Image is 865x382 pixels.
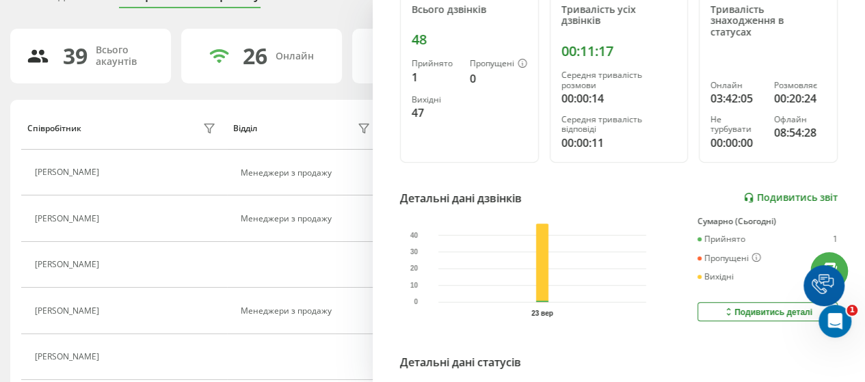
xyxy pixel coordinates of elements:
[710,90,762,107] div: 03:42:05
[710,115,762,135] div: Не турбувати
[847,305,857,316] span: 1
[241,168,374,178] div: Менеджери з продажу
[723,306,812,317] div: Подивитись деталі
[561,70,677,90] div: Середня тривалість розмови
[697,234,745,244] div: Прийнято
[710,135,762,151] div: 00:00:00
[412,31,527,48] div: 48
[412,105,459,121] div: 47
[774,90,826,107] div: 00:20:24
[63,43,88,69] div: 39
[743,192,838,204] a: Подивитись звіт
[697,253,761,264] div: Пропущені
[243,43,267,69] div: 26
[35,352,103,361] div: [PERSON_NAME]
[412,59,459,68] div: Прийнято
[410,264,418,272] text: 20
[35,167,103,177] div: [PERSON_NAME]
[400,190,522,206] div: Детальні дані дзвінків
[410,248,418,256] text: 30
[412,95,459,105] div: Вихідні
[400,354,521,370] div: Детальні дані статусів
[531,310,553,317] text: 23 вер
[697,272,734,282] div: Вихідні
[774,124,826,141] div: 08:54:28
[697,302,838,321] button: Подивитись деталі
[697,217,838,226] div: Сумарно (Сьогодні)
[561,43,677,59] div: 00:11:17
[561,4,677,27] div: Тривалість усіх дзвінків
[35,260,103,269] div: [PERSON_NAME]
[470,59,527,70] div: Пропущені
[414,298,418,305] text: 0
[241,214,374,223] div: Менеджери з продажу
[241,306,374,316] div: Менеджери з продажу
[774,81,826,90] div: Розмовляє
[710,81,762,90] div: Онлайн
[35,214,103,223] div: [PERSON_NAME]
[774,115,826,124] div: Офлайн
[410,281,418,288] text: 10
[27,124,81,133] div: Співробітник
[833,234,838,244] div: 1
[561,90,677,107] div: 00:00:14
[412,69,459,85] div: 1
[561,115,677,135] div: Середня тривалість відповіді
[96,44,155,68] div: Всього акаунтів
[276,51,314,62] div: Онлайн
[470,70,527,87] div: 0
[233,124,257,133] div: Відділ
[819,305,851,338] iframe: Intercom live chat
[412,4,527,16] div: Всього дзвінків
[710,4,826,38] div: Тривалість знаходження в статусах
[35,306,103,316] div: [PERSON_NAME]
[410,231,418,238] text: 40
[561,135,677,151] div: 00:00:11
